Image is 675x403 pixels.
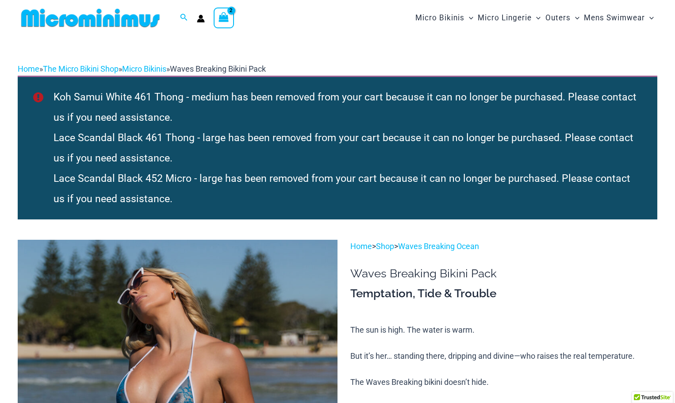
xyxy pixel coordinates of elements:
a: OutersMenu ToggleMenu Toggle [543,4,582,31]
span: Micro Lingerie [478,7,532,29]
span: Menu Toggle [645,7,654,29]
img: MM SHOP LOGO FLAT [18,8,163,28]
a: Micro LingerieMenu ToggleMenu Toggle [476,4,543,31]
span: Menu Toggle [532,7,541,29]
a: Account icon link [197,15,205,23]
nav: Site Navigation [412,3,657,33]
li: Koh Samui White 461 Thong - medium has been removed from your cart because it can no longer be pu... [54,87,637,128]
a: Waves Breaking Ocean [398,242,479,251]
span: Mens Swimwear [584,7,645,29]
a: Shop [376,242,394,251]
h3: Temptation, Tide & Trouble [350,286,657,301]
a: View Shopping Cart, 2 items [214,8,234,28]
a: Home [350,242,372,251]
span: Menu Toggle [464,7,473,29]
a: Home [18,64,39,73]
span: Waves Breaking Bikini Pack [170,64,266,73]
a: Mens SwimwearMenu ToggleMenu Toggle [582,4,656,31]
a: The Micro Bikini Shop [43,64,119,73]
a: Micro BikinisMenu ToggleMenu Toggle [413,4,476,31]
span: » » » [18,64,266,73]
span: Menu Toggle [571,7,579,29]
span: Micro Bikinis [415,7,464,29]
a: Search icon link [180,12,188,23]
li: Lace Scandal Black 452 Micro - large has been removed from your cart because it can no longer be ... [54,169,637,209]
a: Micro Bikinis [122,64,166,73]
li: Lace Scandal Black 461 Thong - large has been removed from your cart because it can no longer be ... [54,128,637,169]
h1: Waves Breaking Bikini Pack [350,267,657,280]
span: Outers [545,7,571,29]
p: > > [350,240,657,253]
